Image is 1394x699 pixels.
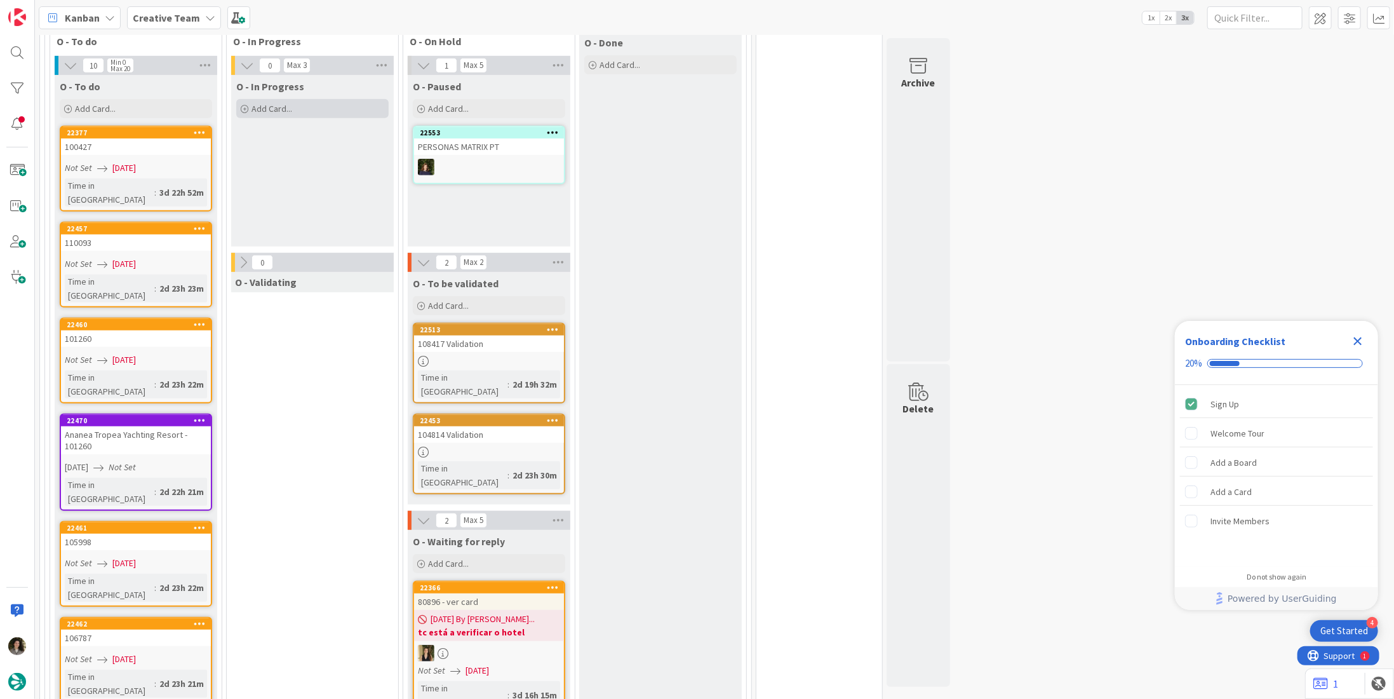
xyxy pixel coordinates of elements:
[414,159,564,175] div: MC
[60,318,212,404] a: 22460101260Not Set[DATE]Time in [GEOGRAPHIC_DATA]:2d 23h 22m
[420,128,564,137] div: 22553
[1313,676,1338,691] a: 1
[60,222,212,308] a: 22457110093Not Set[DATE]Time in [GEOGRAPHIC_DATA]:2d 23h 23m
[428,103,469,114] span: Add Card...
[61,330,211,347] div: 101260
[112,353,136,367] span: [DATE]
[60,126,212,212] a: 22377100427Not Set[DATE]Time in [GEOGRAPHIC_DATA]:3d 22h 52m
[109,461,136,473] i: Not Set
[1181,587,1372,610] a: Powered by UserGuiding
[1185,358,1202,369] div: 20%
[436,58,457,73] span: 1
[259,58,281,73] span: 0
[1143,11,1160,24] span: 1x
[413,323,565,404] a: 22513108417 ValidationTime in [GEOGRAPHIC_DATA]:2d 19h 32m
[436,513,457,528] span: 2
[61,522,211,550] div: 22461105998
[251,255,273,270] span: 0
[154,377,156,391] span: :
[413,126,565,184] a: 22553PERSONAS MATRIX PTMC
[509,377,560,391] div: 2d 19h 32m
[1210,426,1264,441] div: Welcome Tour
[8,673,26,691] img: avatar
[156,677,207,691] div: 2d 23h 21m
[414,594,564,610] div: 80896 - ver card
[414,139,564,155] div: PERSONAS MATRIX PT
[414,582,564,610] div: 2236680896 - ver card
[1180,419,1373,447] div: Welcome Tour is incomplete.
[420,325,564,334] div: 22513
[903,401,934,416] div: Delete
[1348,331,1368,351] div: Close Checklist
[65,275,154,302] div: Time in [GEOGRAPHIC_DATA]
[75,103,116,114] span: Add Card...
[418,461,507,489] div: Time in [GEOGRAPHIC_DATA]
[156,377,207,391] div: 2d 23h 22m
[1175,587,1378,610] div: Footer
[414,127,564,155] div: 22553PERSONAS MATRIX PT
[464,62,483,69] div: Max 5
[413,80,461,93] span: O - Paused
[418,626,560,639] b: tc está a verificar o hotel
[8,637,26,655] img: MS
[414,324,564,336] div: 22513
[233,35,382,48] span: O - In Progress
[60,80,100,93] span: O - To do
[413,414,565,494] a: 22453104814 ValidationTime in [GEOGRAPHIC_DATA]:2d 23h 30m
[1160,11,1177,24] span: 2x
[418,159,434,175] img: MC
[1177,11,1194,24] span: 3x
[67,224,211,233] div: 22457
[61,127,211,139] div: 22377
[154,677,156,691] span: :
[414,127,564,139] div: 22553
[1180,507,1373,535] div: Invite Members is incomplete.
[418,370,507,398] div: Time in [GEOGRAPHIC_DATA]
[65,258,92,269] i: Not Set
[61,534,211,550] div: 105998
[436,255,457,270] span: 2
[464,517,483,524] div: Max 5
[420,416,564,425] div: 22453
[65,10,100,25] span: Kanban
[65,557,92,569] i: Not Set
[57,35,206,48] span: O - To do
[61,415,211,426] div: 22470
[1185,334,1285,349] div: Onboarding Checklist
[1175,385,1378,564] div: Checklist items
[65,478,154,506] div: Time in [GEOGRAPHIC_DATA]
[464,259,483,266] div: Max 2
[1185,358,1368,369] div: Checklist progress: 20%
[133,11,200,24] b: Creative Team
[154,186,156,200] span: :
[67,416,211,425] div: 22470
[414,415,564,426] div: 22453
[67,128,211,137] div: 22377
[111,65,130,72] div: Max 20
[61,319,211,330] div: 22460
[61,139,211,155] div: 100427
[1180,449,1373,477] div: Add a Board is incomplete.
[61,618,211,630] div: 22462
[235,276,297,288] span: O - Validating
[156,186,207,200] div: 3d 22h 52m
[428,300,469,311] span: Add Card...
[65,370,154,398] div: Time in [GEOGRAPHIC_DATA]
[902,75,935,90] div: Archive
[584,36,623,49] span: O - Done
[1175,321,1378,610] div: Checklist Container
[154,581,156,595] span: :
[156,282,207,295] div: 2d 23h 23m
[236,80,304,93] span: O - In Progress
[154,282,156,295] span: :
[414,336,564,352] div: 108417 Validation
[418,645,434,662] img: SP
[65,670,154,698] div: Time in [GEOGRAPHIC_DATA]
[1180,478,1373,506] div: Add a Card is incomplete.
[466,664,489,677] span: [DATE]
[61,223,211,234] div: 22457
[507,468,509,482] span: :
[61,319,211,347] div: 22460101260
[65,653,92,665] i: Not Set
[65,574,154,602] div: Time in [GEOGRAPHIC_DATA]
